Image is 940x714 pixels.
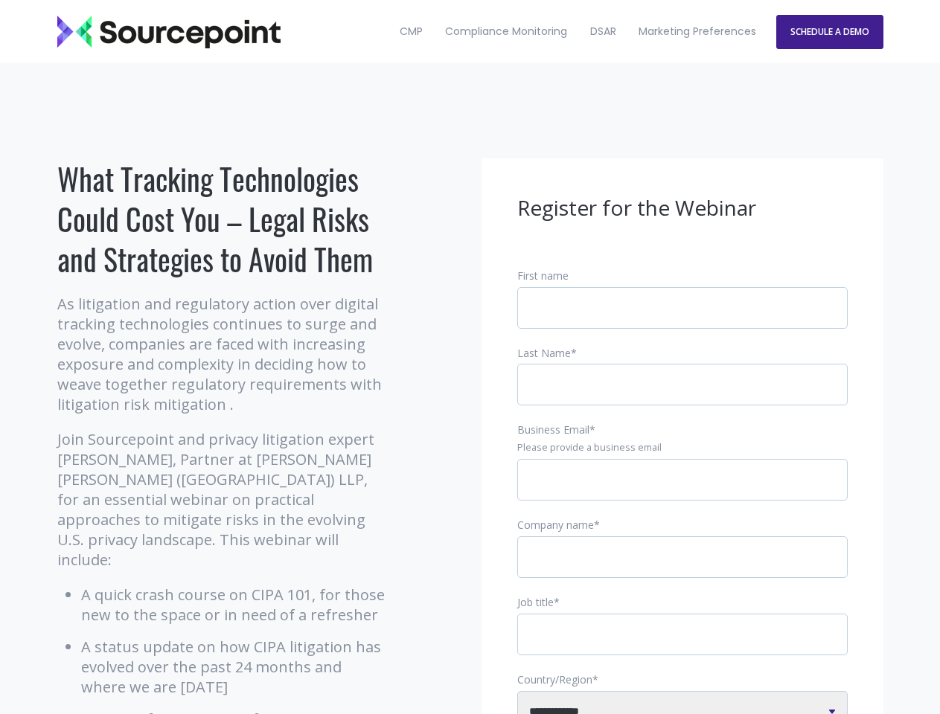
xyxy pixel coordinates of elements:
[517,595,554,609] span: Job title
[57,16,281,48] img: Sourcepoint_logo_black_transparent (2)-2
[517,346,571,360] span: Last Name
[81,585,389,625] li: A quick crash course on CIPA 101, for those new to the space or in need of a refresher
[57,158,389,279] h1: What Tracking Technologies Could Cost You – Legal Risks and Strategies to Avoid Them
[517,441,848,454] legend: Please provide a business email
[57,429,389,570] p: Join Sourcepoint and privacy litigation expert [PERSON_NAME], Partner at [PERSON_NAME] [PERSON_NA...
[517,268,569,283] span: First name
[776,15,883,49] a: SCHEDULE A DEMO
[81,637,389,697] li: A status update on how CIPA litigation has evolved over the past 24 months and where we are [DATE]
[517,422,589,437] span: Business Email
[57,294,389,414] p: As litigation and regulatory action over digital tracking technologies continues to surge and evo...
[517,194,848,222] h3: Register for the Webinar
[517,518,594,532] span: Company name
[517,672,592,686] span: Country/Region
